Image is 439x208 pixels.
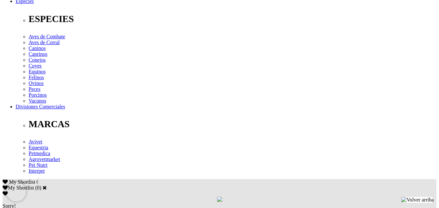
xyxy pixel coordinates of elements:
span: ( ) [35,185,41,190]
a: Caprinos [29,51,47,57]
label: My Shortlist [3,185,34,190]
a: Aves de Combate [29,34,65,39]
img: Volver arriba [401,197,434,203]
a: Cerrar [43,185,47,190]
a: Petmedica [29,151,50,156]
a: Interpet [29,168,45,174]
a: Agrovetmarket [29,156,60,162]
a: Caninos [29,45,45,51]
a: Felinos [29,75,44,80]
a: Pet Nutri [29,162,47,168]
a: Divisiones Comerciales [16,104,65,109]
a: Equinos [29,69,45,74]
a: Avivet [29,139,42,144]
span: 0 [36,179,39,185]
p: ESPECIES [29,14,436,24]
iframe: Brevo live chat [6,182,26,202]
img: loading.gif [217,197,222,202]
p: MARCAS [29,119,436,129]
a: Porcinos [29,92,47,98]
a: Ovinos [29,80,44,86]
a: Vacunos [29,98,46,104]
span: My Shortlist [9,179,35,185]
a: Peces [29,86,40,92]
a: Cuyes [29,63,42,68]
a: Aves de Corral [29,40,60,45]
label: 0 [37,185,40,190]
a: Equestria [29,145,48,150]
a: Conejos [29,57,45,63]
